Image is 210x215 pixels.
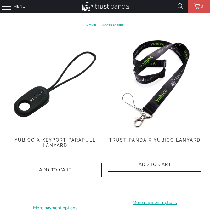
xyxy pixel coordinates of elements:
[99,23,99,28] span: /
[108,38,201,131] img: Trust Panda Yubico Lanyard - Trust Panda
[115,162,195,167] span: Add to Cart
[108,137,201,143] span: Trust Panda x Yubico Lanyard
[86,23,97,28] a: Home
[86,23,96,28] span: Home
[14,3,26,10] span: Menu
[108,137,201,151] a: Trust Panda x Yubico Lanyard
[108,158,201,172] button: Add to Cart
[9,38,102,131] img: Yubico x Keyport Parapull Lanyard - Trust Panda
[108,199,201,206] a: More payment options
[9,137,102,157] a: Yubico x Keyport Parapull Lanyard
[9,137,102,148] span: Yubico x Keyport Parapull Lanyard
[9,38,102,131] a: Yubico x Keyport Parapull Lanyard - Trust Panda Yubico x Keyport Parapull Lanyard - Trust Panda
[15,167,95,173] span: Add to Cart
[102,23,124,28] a: Accessories
[82,2,129,11] img: Trust Panda Australia
[9,205,102,212] a: More payment options
[9,163,102,177] button: Add to Cart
